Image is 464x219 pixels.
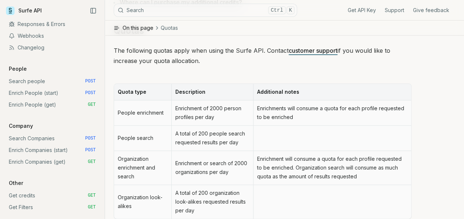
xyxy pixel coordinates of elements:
span: GET [88,193,96,198]
span: GET [88,102,96,108]
kbd: Ctrl [268,6,286,14]
th: Additional notes [253,84,411,100]
td: Enrichments will consume a quota for each profile requested to be enriched [253,100,411,126]
td: A total of 200 organization look-alikes requested results per day [171,185,253,219]
a: Search Companies POST [6,133,99,144]
a: Changelog [6,42,99,53]
a: Get API Key [348,7,376,14]
p: Company [6,122,36,130]
a: Enrich Companies (start) POST [6,144,99,156]
button: On this pageQuotas [105,21,464,35]
a: Get credits GET [6,190,99,201]
a: Support [385,7,404,14]
p: The following quotas apply when using the Surfe API. Contact if you would like to increase your q... [114,45,412,66]
td: A total of 200 people search requested results per day [171,126,253,151]
a: Search people POST [6,75,99,87]
td: People enrichment [114,100,171,126]
span: POST [85,90,96,96]
a: Enrich Companies (get) GET [6,156,99,168]
a: Give feedback [413,7,449,14]
a: Webhooks [6,30,99,42]
button: Collapse Sidebar [88,5,99,16]
td: People search [114,126,171,151]
td: Organization enrichment and search [114,151,171,185]
th: Quota type [114,84,171,100]
span: Quotas [161,24,178,31]
td: Enrichment or search of 2000 organizations per day [171,151,253,185]
td: Enrichment of 2000 person profiles per day [171,100,253,126]
td: Enrichment will consume a quota for each profile requested to be enriched. Organization search wi... [253,151,411,185]
span: POST [85,136,96,141]
span: GET [88,204,96,210]
a: Surfe API [6,5,42,16]
a: Get Filters GET [6,201,99,213]
span: GET [88,159,96,165]
p: Other [6,179,26,187]
button: SearchCtrlK [114,4,297,17]
a: Enrich People (get) GET [6,99,99,111]
span: POST [85,78,96,84]
kbd: K [286,6,295,14]
p: People [6,65,30,73]
a: Responses & Errors [6,18,99,30]
th: Description [171,84,253,100]
a: customer support [289,47,337,54]
td: Organization look-alikes [114,185,171,219]
span: POST [85,147,96,153]
a: Enrich People (start) POST [6,87,99,99]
